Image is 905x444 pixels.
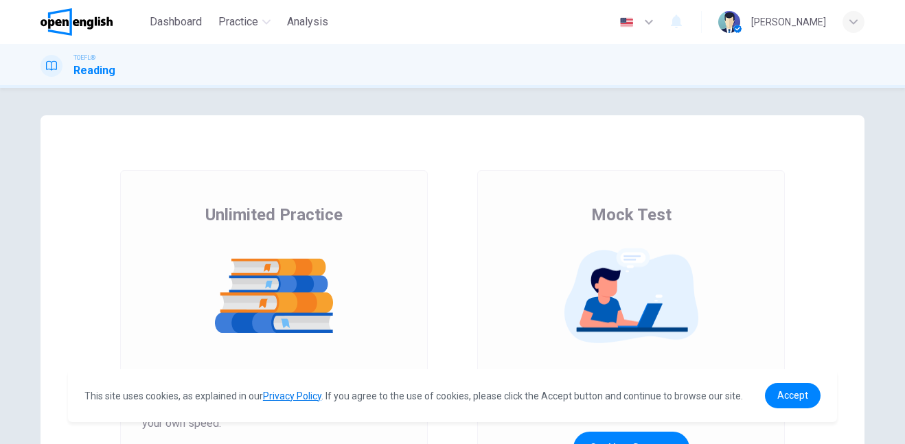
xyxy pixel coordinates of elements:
span: Mock Test [591,204,672,226]
span: This site uses cookies, as explained in our . If you agree to the use of cookies, please click th... [84,390,743,401]
h1: Reading [73,62,115,79]
img: en [618,17,635,27]
a: OpenEnglish logo [41,8,144,36]
button: Dashboard [144,10,207,34]
span: This mode gives you a test like the real one. You will get a score and see what you are good at a... [499,366,763,415]
button: Analysis [282,10,334,34]
span: Unlimited Practice [205,204,343,226]
button: Practice [213,10,276,34]
div: [PERSON_NAME] [751,14,826,30]
span: Dashboard [150,14,202,30]
a: dismiss cookie message [765,383,821,408]
span: Analysis [287,14,328,30]
img: Profile picture [718,11,740,33]
span: Practice [218,14,258,30]
span: TOEFL® [73,53,95,62]
span: This mode lets you answer as many questions as you want. There is no time limit. You get feedback... [142,366,406,432]
a: Privacy Policy [263,390,321,401]
img: OpenEnglish logo [41,8,113,36]
span: Accept [777,390,808,401]
div: cookieconsent [68,369,837,422]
